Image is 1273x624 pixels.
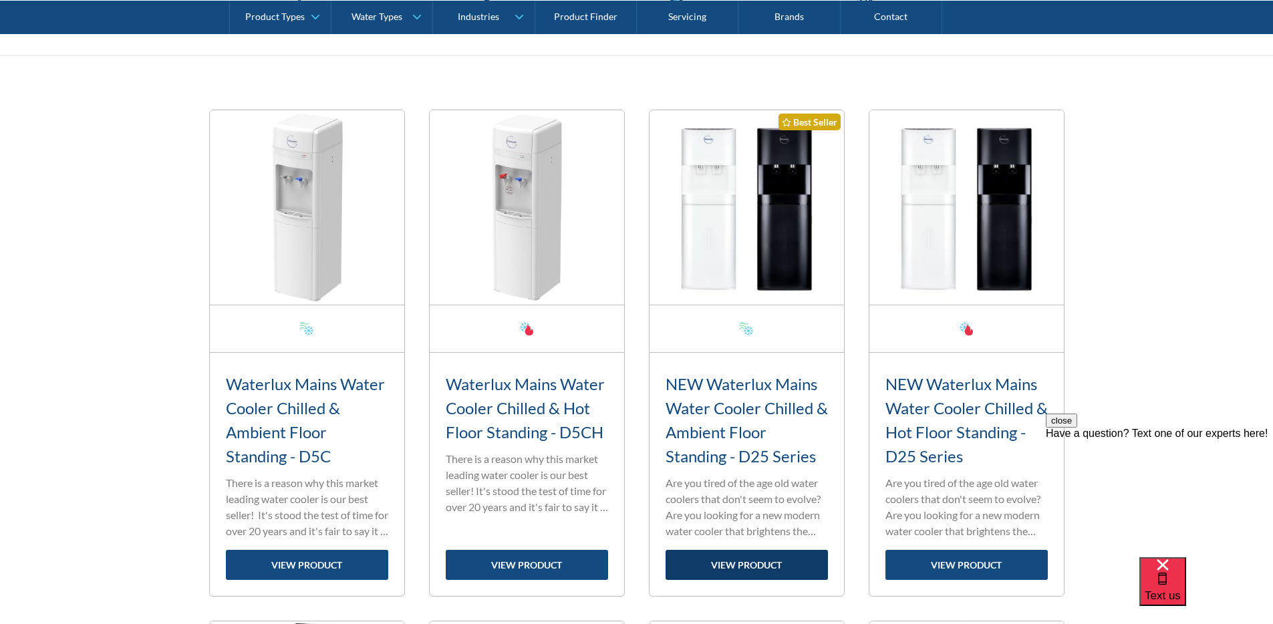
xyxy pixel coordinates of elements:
[210,110,404,305] img: Waterlux Mains Water Cooler Chilled & Ambient Floor Standing - D5C
[1139,557,1273,624] iframe: podium webchat widget bubble
[885,372,1048,468] h3: NEW Waterlux Mains Water Cooler Chilled & Hot Floor Standing - D25 Series
[245,11,305,22] div: Product Types
[446,550,608,580] a: view product
[458,11,499,22] div: Industries
[869,110,1064,305] img: NEW Waterlux Mains Water Cooler Chilled & Hot Floor Standing - D25 Series
[779,114,841,130] div: Best Seller
[226,550,388,580] a: view product
[650,110,844,305] img: NEW Waterlux Mains Water Cooler Chilled & Ambient Floor Standing - D25 Series
[885,475,1048,539] p: Are you tired of the age old water coolers that don't seem to evolve? Are you looking for a new m...
[666,550,828,580] a: view product
[666,475,828,539] p: Are you tired of the age old water coolers that don't seem to evolve? Are you looking for a new m...
[446,451,608,515] p: There is a reason why this market leading water cooler is our best seller! It's stood the test of...
[446,372,608,444] h3: Waterlux Mains Water Cooler Chilled & Hot Floor Standing - D5CH
[1046,414,1273,574] iframe: podium webchat widget prompt
[226,475,388,539] p: There is a reason why this market leading water cooler is our best seller! It's stood the test of...
[226,372,388,468] h3: Waterlux Mains Water Cooler Chilled & Ambient Floor Standing - D5C
[351,11,402,22] div: Water Types
[430,110,624,305] img: Waterlux Mains Water Cooler Chilled & Hot Floor Standing - D5CH
[666,372,828,468] h3: NEW Waterlux Mains Water Cooler Chilled & Ambient Floor Standing - D25 Series
[885,550,1048,580] a: view product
